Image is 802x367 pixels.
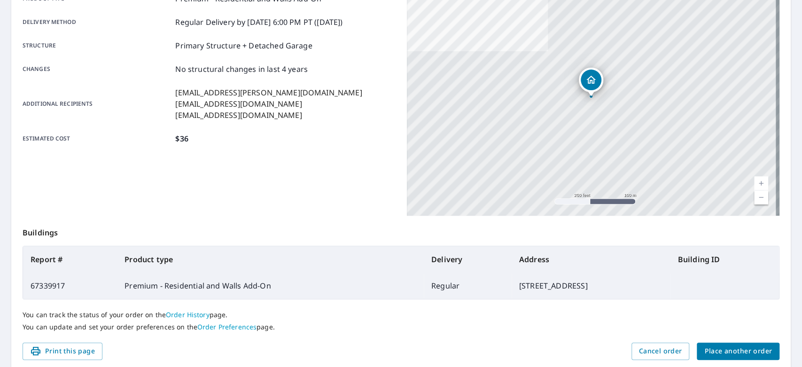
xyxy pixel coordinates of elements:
[175,16,343,28] p: Regular Delivery by [DATE] 6:00 PM PT ([DATE])
[631,343,690,360] button: Cancel order
[512,273,670,299] td: [STREET_ADDRESS]
[175,109,362,121] p: [EMAIL_ADDRESS][DOMAIN_NAME]
[30,345,95,357] span: Print this page
[23,323,779,331] p: You can update and set your order preferences on the page.
[23,273,117,299] td: 67339917
[117,246,424,273] th: Product type
[579,68,603,97] div: Dropped pin, building 1, Residential property, 351 Blaze Ave San Antonio, TX 78218
[23,133,171,144] p: Estimated cost
[697,343,779,360] button: Place another order
[754,176,768,190] a: Current Level 17, Zoom In
[704,345,772,357] span: Place another order
[754,190,768,204] a: Current Level 17, Zoom Out
[175,133,188,144] p: $36
[166,310,210,319] a: Order History
[23,63,171,75] p: Changes
[23,87,171,121] p: Additional recipients
[424,273,512,299] td: Regular
[197,322,257,331] a: Order Preferences
[424,246,512,273] th: Delivery
[117,273,424,299] td: Premium - Residential and Walls Add-On
[23,311,779,319] p: You can track the status of your order on the page.
[670,246,779,273] th: Building ID
[23,216,779,246] p: Buildings
[175,63,308,75] p: No structural changes in last 4 years
[175,87,362,98] p: [EMAIL_ADDRESS][PERSON_NAME][DOMAIN_NAME]
[175,98,362,109] p: [EMAIL_ADDRESS][DOMAIN_NAME]
[23,343,102,360] button: Print this page
[23,16,171,28] p: Delivery method
[512,246,670,273] th: Address
[23,40,171,51] p: Structure
[639,345,682,357] span: Cancel order
[175,40,312,51] p: Primary Structure + Detached Garage
[23,246,117,273] th: Report #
